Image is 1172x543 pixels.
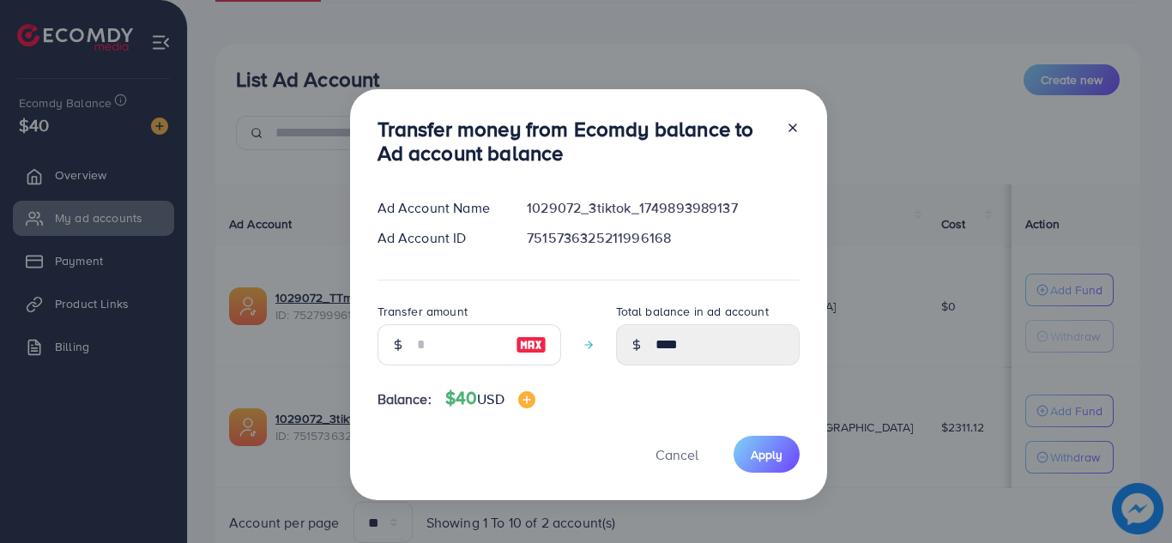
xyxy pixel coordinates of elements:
[513,228,813,248] div: 7515736325211996168
[634,436,720,473] button: Cancel
[364,228,514,248] div: Ad Account ID
[655,445,698,464] span: Cancel
[516,335,547,355] img: image
[364,198,514,218] div: Ad Account Name
[445,388,535,409] h4: $40
[616,303,769,320] label: Total balance in ad account
[734,436,800,473] button: Apply
[378,389,432,409] span: Balance:
[518,391,535,408] img: image
[477,389,504,408] span: USD
[378,117,772,166] h3: Transfer money from Ecomdy balance to Ad account balance
[751,446,782,463] span: Apply
[513,198,813,218] div: 1029072_3tiktok_1749893989137
[378,303,468,320] label: Transfer amount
